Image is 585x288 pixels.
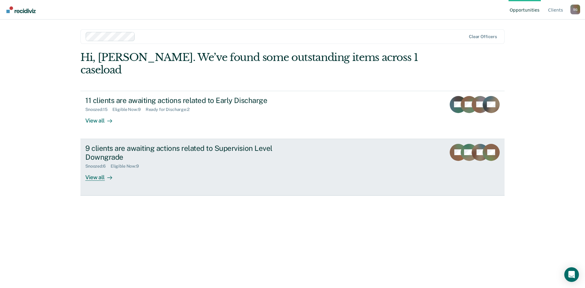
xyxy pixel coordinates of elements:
img: Recidiviz [6,6,36,13]
div: 9 clients are awaiting actions related to Supervision Level Downgrade [85,144,299,162]
div: Open Intercom Messenger [564,267,579,282]
div: Clear officers [469,34,497,39]
a: 11 clients are awaiting actions related to Early DischargeSnoozed:15Eligible Now:9Ready for Disch... [80,91,505,139]
a: 9 clients are awaiting actions related to Supervision Level DowngradeSnoozed:6Eligible Now:9View all [80,139,505,196]
div: Eligible Now : 9 [112,107,146,112]
button: Profile dropdown button [570,5,580,14]
div: Ready for Discharge : 2 [146,107,194,112]
div: S G [570,5,580,14]
div: 11 clients are awaiting actions related to Early Discharge [85,96,299,105]
div: Snoozed : 6 [85,164,111,169]
div: Snoozed : 15 [85,107,112,112]
div: Eligible Now : 9 [111,164,144,169]
div: View all [85,169,119,181]
div: Hi, [PERSON_NAME]. We’ve found some outstanding items across 1 caseload [80,51,420,76]
div: View all [85,112,119,124]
